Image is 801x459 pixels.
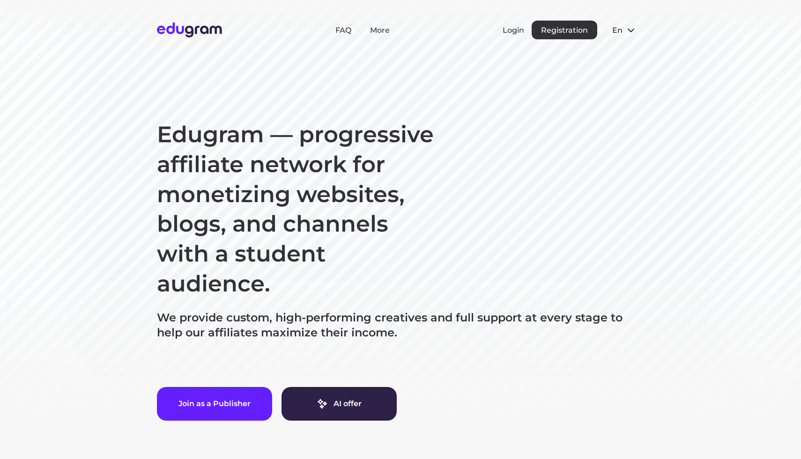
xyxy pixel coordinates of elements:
button: Registration [532,21,597,39]
a: More [370,26,390,35]
a: FAQ [335,26,351,35]
span: en [612,26,622,35]
img: Edugram Logo [157,22,222,37]
a: AI offer [282,387,397,421]
p: We provide custom, high-performing creatives and full support at every stage to help our affiliat... [157,310,644,340]
button: Login [503,26,524,35]
h1: Edugram — progressive affiliate network for monetizing websites, blogs, and channels with a stude... [157,120,438,299]
button: Join as a Publisher [157,387,272,421]
button: en [605,21,644,39]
